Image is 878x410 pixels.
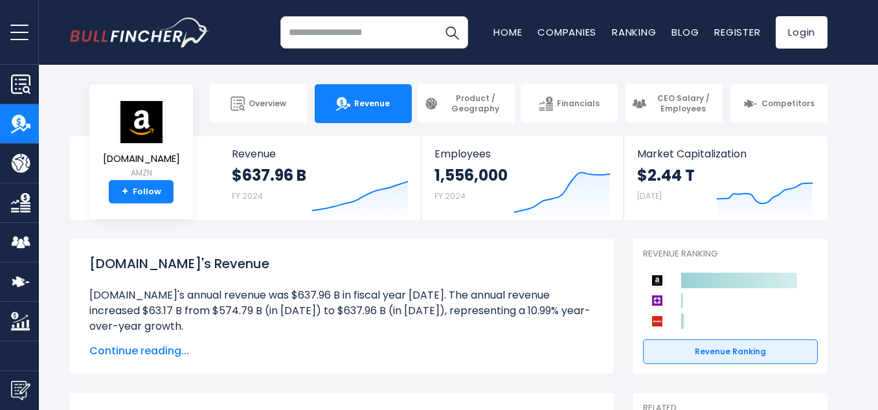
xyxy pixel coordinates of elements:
a: Market Capitalization $2.44 T [DATE] [624,136,826,220]
a: Employees 1,556,000 FY 2024 [422,136,623,220]
span: Revenue [232,148,409,160]
p: Revenue Ranking [643,249,818,260]
a: Overview [210,84,307,123]
span: CEO Salary / Employees [650,93,716,113]
a: Product / Geography [418,84,515,123]
img: Wayfair competitors logo [649,293,665,308]
small: FY 2024 [434,190,466,201]
a: Go to homepage [70,17,209,47]
img: Amazon.com competitors logo [649,273,665,288]
a: [DOMAIN_NAME] AMZN [102,100,181,181]
span: Continue reading... [89,343,594,359]
button: Search [436,16,468,49]
a: Ranking [612,25,656,39]
strong: 1,556,000 [434,165,508,185]
span: Revenue [354,98,390,109]
a: Companies [537,25,596,39]
a: Register [714,25,760,39]
a: Login [776,16,827,49]
a: Revenue [315,84,412,123]
a: Financials [521,84,618,123]
a: Revenue $637.96 B FY 2024 [219,136,422,220]
a: Revenue Ranking [643,339,818,364]
span: Competitors [761,98,815,109]
h1: [DOMAIN_NAME]'s Revenue [89,254,594,273]
li: [DOMAIN_NAME]'s annual revenue was $637.96 B in fiscal year [DATE]. The annual revenue increased ... [89,288,594,334]
a: Blog [671,25,699,39]
span: Employees [434,148,610,160]
span: Market Capitalization [637,148,813,160]
small: FY 2024 [232,190,263,201]
a: +Follow [109,180,174,203]
small: AMZN [103,167,180,179]
strong: $637.96 B [232,165,306,185]
span: Financials [557,98,600,109]
img: AutoZone competitors logo [649,313,665,329]
span: Product / Geography [442,93,508,113]
a: CEO Salary / Employees [625,84,723,123]
img: bullfincher logo [70,17,209,47]
span: [DOMAIN_NAME] [103,154,180,165]
a: Home [493,25,522,39]
span: Overview [249,98,286,109]
strong: $2.44 T [637,165,695,185]
strong: + [122,186,128,198]
a: Competitors [730,84,827,123]
small: [DATE] [637,190,662,201]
